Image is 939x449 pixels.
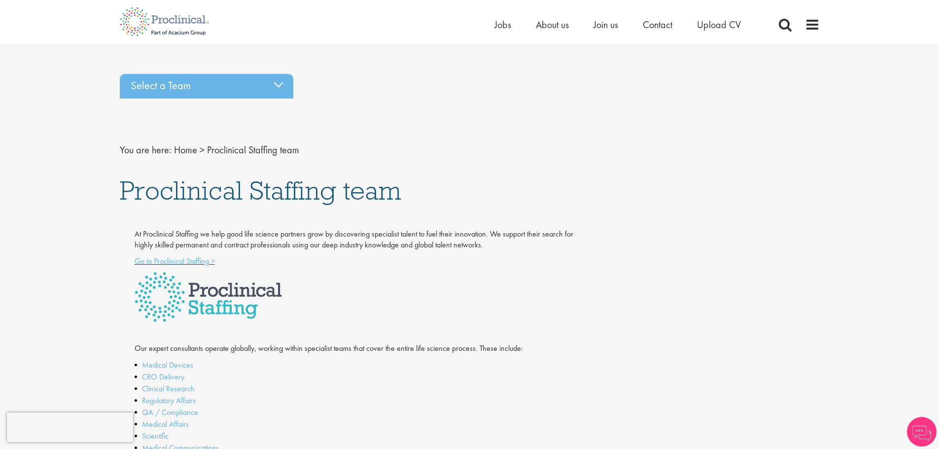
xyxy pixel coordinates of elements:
[643,18,672,31] a: Contact
[593,18,618,31] a: Join us
[697,18,741,31] a: Upload CV
[135,256,215,266] a: Go to Proclinical Staffing >
[142,395,196,406] a: Regulatory Affairs
[120,74,293,99] div: Select a Team
[135,343,577,354] p: Our expert consultants operate globally, working within specialist teams that cover the entire li...
[120,143,172,156] span: You are here:
[135,229,577,251] p: At Proclinical Staffing we help good life science partners grow by discovering specialist talent ...
[536,18,569,31] a: About us
[200,143,205,156] span: >
[174,143,197,156] a: breadcrumb link
[142,431,169,441] a: Scientific
[207,143,299,156] span: Proclinical Staffing team
[494,18,511,31] a: Jobs
[142,360,193,370] a: Medical Devices
[120,173,401,207] span: Proclinical Staffing team
[907,417,937,447] img: Chatbot
[135,272,282,322] img: Proclinical Staffing
[142,372,184,382] a: CRO Delivery
[142,407,198,417] a: QA / Compliance
[142,419,189,429] a: Medical Affairs
[142,383,195,394] a: Clinical Research
[7,413,133,442] iframe: reCAPTCHA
